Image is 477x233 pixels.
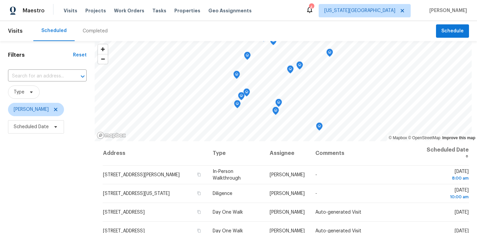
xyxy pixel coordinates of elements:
[213,210,243,215] span: Day One Walk
[213,191,232,196] span: Diligence
[14,124,49,130] span: Scheduled Date
[233,71,240,81] div: Map marker
[408,136,440,140] a: OpenStreetMap
[420,141,469,166] th: Scheduled Date ↑
[103,210,145,215] span: [STREET_ADDRESS]
[14,89,24,95] span: Type
[275,99,282,109] div: Map marker
[436,24,469,38] button: Schedule
[270,191,305,196] span: [PERSON_NAME]
[103,191,170,196] span: [STREET_ADDRESS][US_STATE]
[264,141,310,166] th: Assignee
[14,106,49,113] span: [PERSON_NAME]
[315,191,317,196] span: -
[296,61,303,72] div: Map marker
[455,210,469,215] span: [DATE]
[64,7,77,14] span: Visits
[152,8,166,13] span: Tasks
[208,7,252,14] span: Geo Assignments
[244,52,251,62] div: Map marker
[8,71,68,81] input: Search for an address...
[207,141,264,166] th: Type
[309,4,314,11] div: 4
[103,141,207,166] th: Address
[95,41,472,141] canvas: Map
[270,37,277,47] div: Map marker
[238,92,245,102] div: Map marker
[41,27,67,34] div: Scheduled
[425,188,469,200] span: [DATE]
[196,209,202,215] button: Copy Address
[85,7,106,14] span: Projects
[316,123,323,133] div: Map marker
[196,172,202,178] button: Copy Address
[425,175,469,182] div: 8:00 am
[310,141,420,166] th: Comments
[272,107,279,117] div: Map marker
[427,7,467,14] span: [PERSON_NAME]
[98,54,108,64] button: Zoom out
[326,49,333,59] div: Map marker
[425,169,469,182] span: [DATE]
[114,7,144,14] span: Work Orders
[103,173,180,177] span: [STREET_ADDRESS][PERSON_NAME]
[8,52,73,58] h1: Filters
[8,24,23,38] span: Visits
[389,136,407,140] a: Mapbox
[23,7,45,14] span: Maestro
[425,194,469,200] div: 10:00 am
[213,169,241,181] span: In-Person Walkthrough
[83,28,108,34] div: Completed
[441,27,464,35] span: Schedule
[287,65,294,76] div: Map marker
[78,72,87,81] button: Open
[315,210,361,215] span: Auto-generated Visit
[270,210,305,215] span: [PERSON_NAME]
[315,173,317,177] span: -
[174,7,200,14] span: Properties
[196,190,202,196] button: Copy Address
[98,44,108,54] button: Zoom in
[324,7,395,14] span: [US_STATE][GEOGRAPHIC_DATA]
[243,88,250,99] div: Map marker
[234,100,241,110] div: Map marker
[270,173,305,177] span: [PERSON_NAME]
[97,132,126,139] a: Mapbox homepage
[73,52,87,58] div: Reset
[442,136,475,140] a: Improve this map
